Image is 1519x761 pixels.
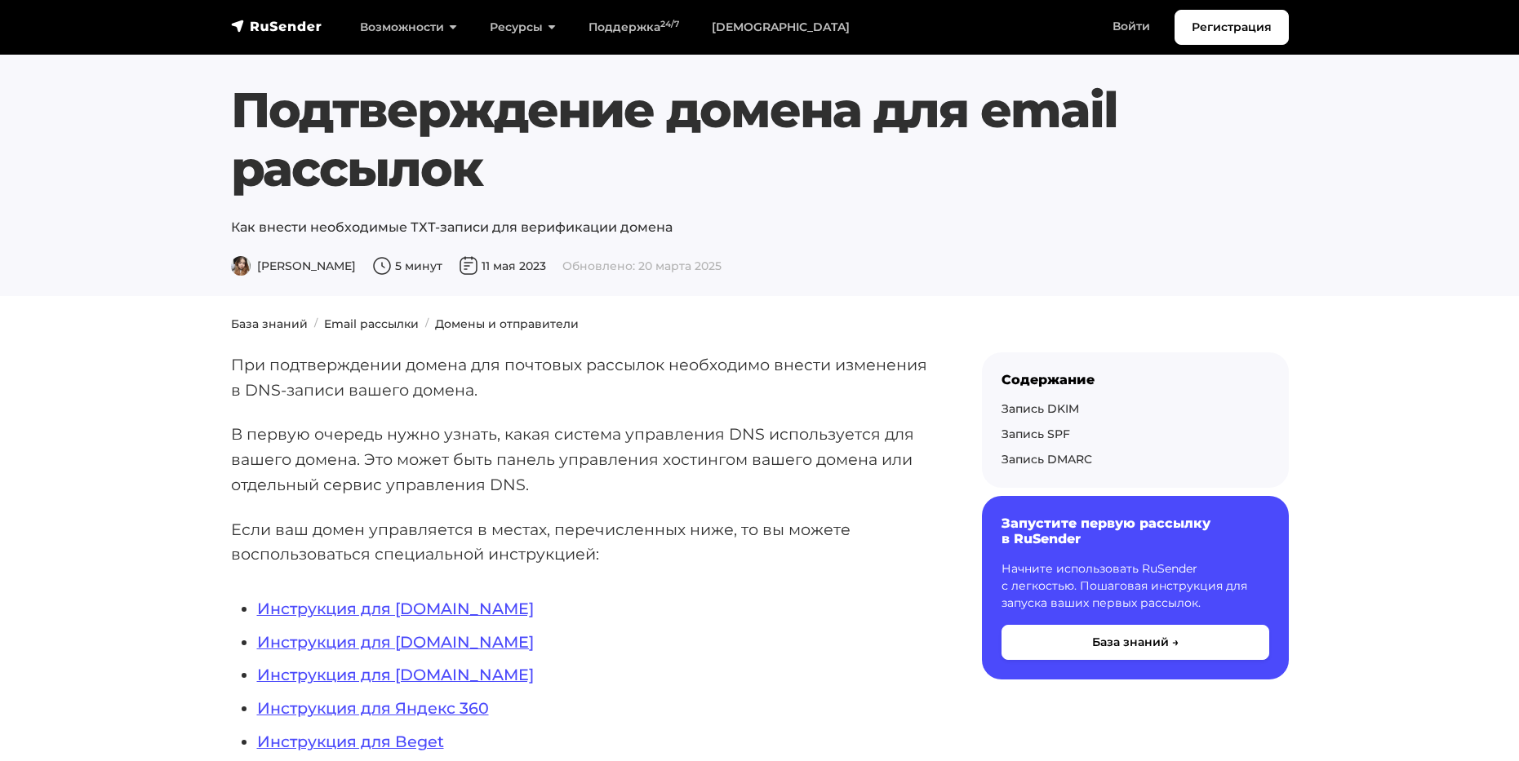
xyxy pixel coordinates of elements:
sup: 24/7 [660,19,679,29]
a: Инструкция для Beget [257,732,444,751]
a: Запись SPF [1002,427,1070,441]
a: Запись DMARC [1002,452,1092,467]
span: 5 минут [372,259,442,273]
span: 11 мая 2023 [459,259,546,273]
img: Дата публикации [459,256,478,276]
h6: Запустите первую рассылку в RuSender [1002,515,1269,546]
a: Инструкция для [DOMAIN_NAME] [257,632,534,652]
a: Запустите первую рассылку в RuSender Начните использовать RuSender с легкостью. Пошаговая инструк... [982,496,1289,679]
div: Содержание [1002,372,1269,387]
a: Ресурсы [473,11,572,44]
nav: breadcrumb [221,316,1299,333]
a: Запись DKIM [1002,401,1079,416]
p: Начните использовать RuSender с легкостью. Пошаговая инструкция для запуска ваших первых рассылок. [1002,560,1269,612]
a: Войти [1096,10,1166,43]
p: Если ваш домен управляется в местах, перечисленных ниже, то вы можете воспользоваться специальной... [231,517,930,567]
button: База знаний → [1002,625,1269,660]
span: Обновлено: 20 марта 2025 [562,259,722,273]
a: [DEMOGRAPHIC_DATA] [695,11,866,44]
img: RuSender [231,18,322,34]
h1: Подтверждение домена для email рассылок [231,81,1289,198]
a: Email рассылки [324,316,419,331]
a: Домены и отправители [435,316,579,331]
a: Регистрация [1175,10,1289,45]
a: Инструкция для [DOMAIN_NAME] [257,665,534,684]
p: В первую очередь нужно узнать, какая система управления DNS используется для вашего домена. Это м... [231,422,930,497]
a: Инструкция для [DOMAIN_NAME] [257,599,534,618]
a: Инструкция для Яндекс 360 [257,698,489,718]
p: При подтверждении домена для почтовых рассылок необходимо внести изменения в DNS-записи вашего до... [231,352,930,402]
a: Поддержка24/7 [572,11,695,44]
a: Возможности [344,11,473,44]
span: [PERSON_NAME] [231,259,356,273]
img: Время чтения [372,256,392,276]
p: Как внести необходимые ТХТ-записи для верификации домена [231,218,1289,237]
a: База знаний [231,316,308,331]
